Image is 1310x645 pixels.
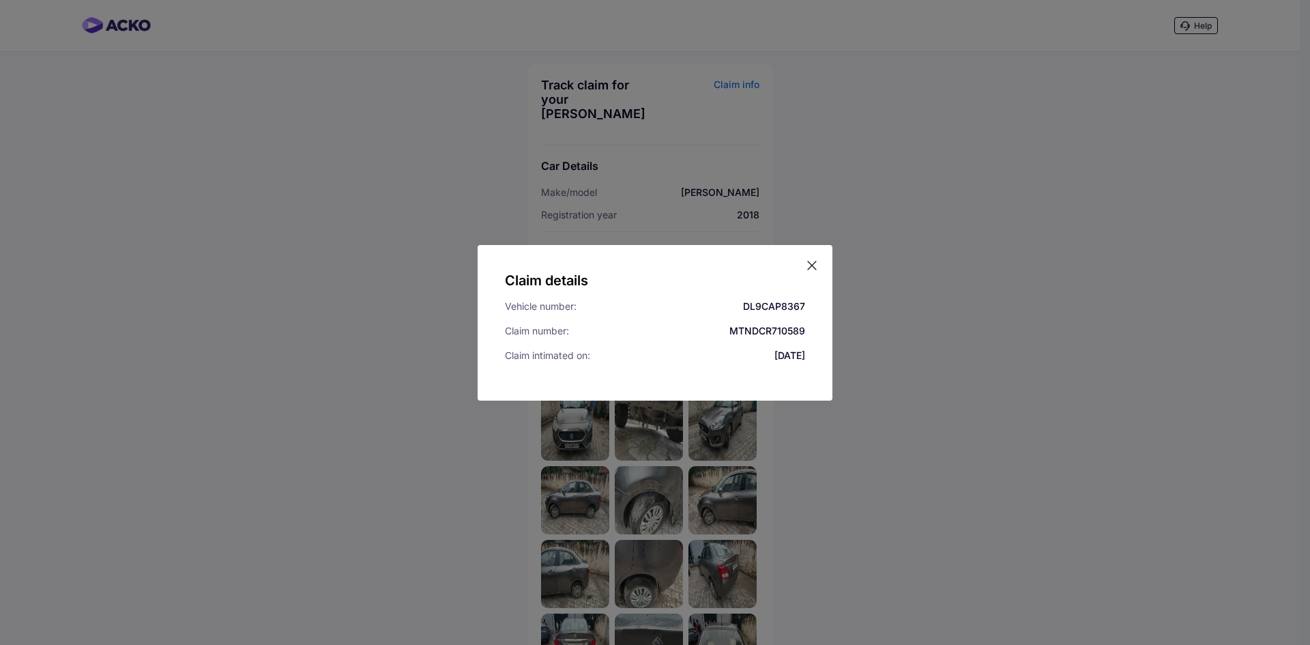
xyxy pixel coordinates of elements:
[729,324,805,338] div: MTNDCR710589
[743,300,805,313] div: DL9CAP8367
[505,324,569,338] div: Claim number:
[505,300,577,313] div: Vehicle number:
[774,349,805,362] div: [DATE]
[505,272,805,289] h5: Claim details
[505,349,590,362] div: Claim intimated on:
